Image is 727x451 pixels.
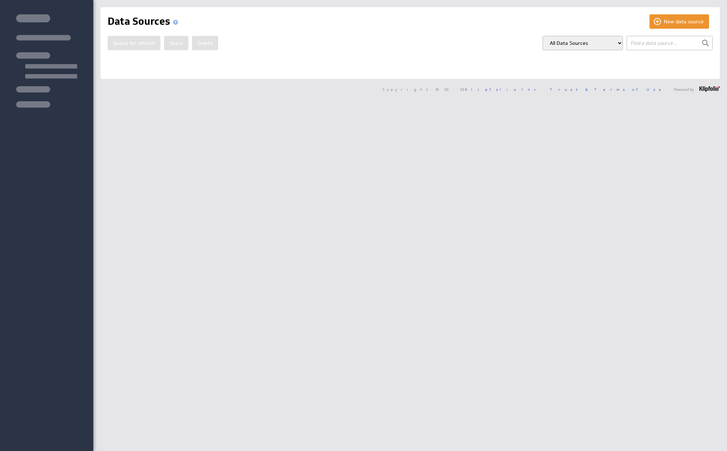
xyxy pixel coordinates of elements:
button: Share [164,36,188,50]
span: Powered by [674,88,694,91]
input: Find a data source... [627,36,713,50]
a: Trust & Terms of Use [550,87,666,92]
button: Delete [192,36,218,50]
a: Klipfolio Inc. [465,87,542,92]
span: Copyright © 2025 [383,88,542,91]
button: Queue for refresh [108,36,160,50]
button: New data source [649,14,709,29]
img: logo-footer.png [699,86,720,92]
h1: Data Sources [108,14,181,29]
img: skeleton-sidenav.svg [16,14,77,108]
